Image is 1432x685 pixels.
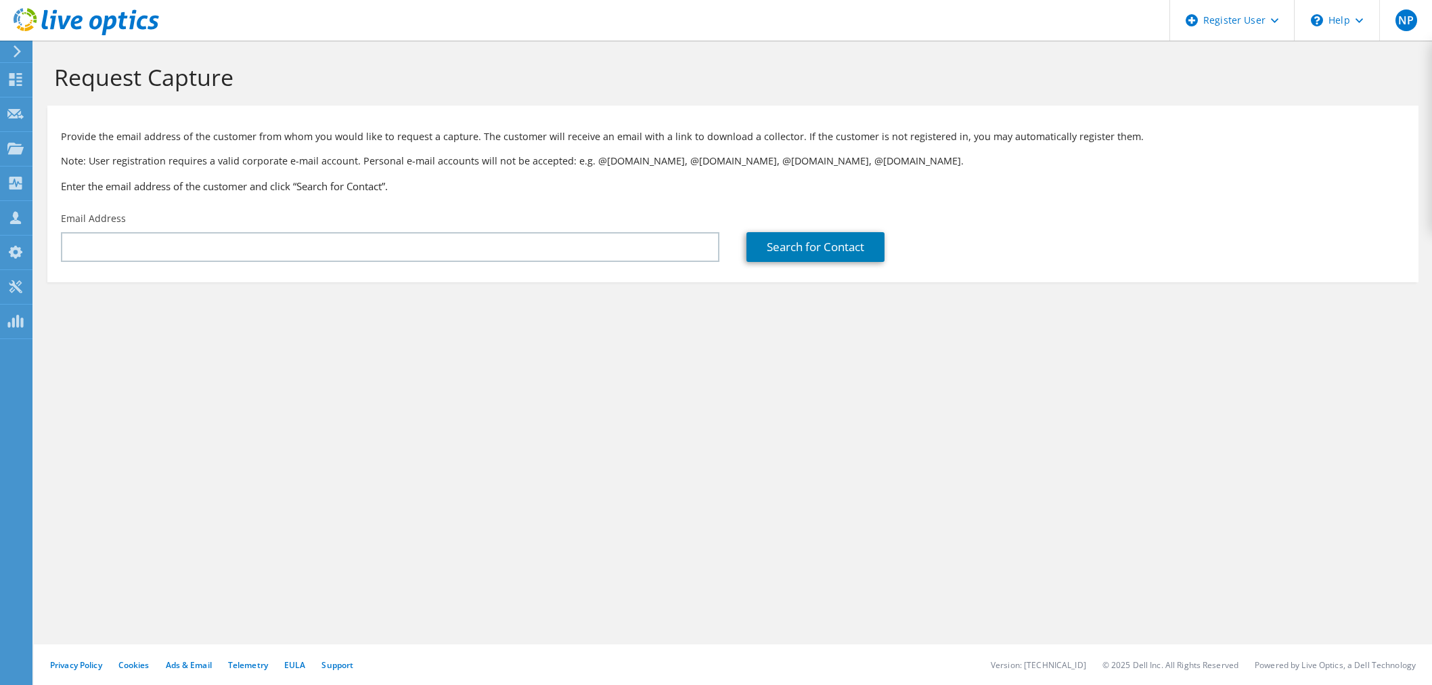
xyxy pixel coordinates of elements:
a: Search for Contact [746,232,885,262]
h1: Request Capture [54,63,1405,91]
span: NP [1395,9,1417,31]
svg: \n [1311,14,1323,26]
a: Support [321,659,353,671]
a: EULA [284,659,305,671]
h3: Enter the email address of the customer and click “Search for Contact”. [61,179,1405,194]
a: Privacy Policy [50,659,102,671]
label: Email Address [61,212,126,225]
p: Provide the email address of the customer from whom you would like to request a capture. The cust... [61,129,1405,144]
li: Powered by Live Optics, a Dell Technology [1255,659,1416,671]
a: Cookies [118,659,150,671]
a: Telemetry [228,659,268,671]
a: Ads & Email [166,659,212,671]
li: © 2025 Dell Inc. All Rights Reserved [1102,659,1238,671]
p: Note: User registration requires a valid corporate e-mail account. Personal e-mail accounts will ... [61,154,1405,169]
li: Version: [TECHNICAL_ID] [991,659,1086,671]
